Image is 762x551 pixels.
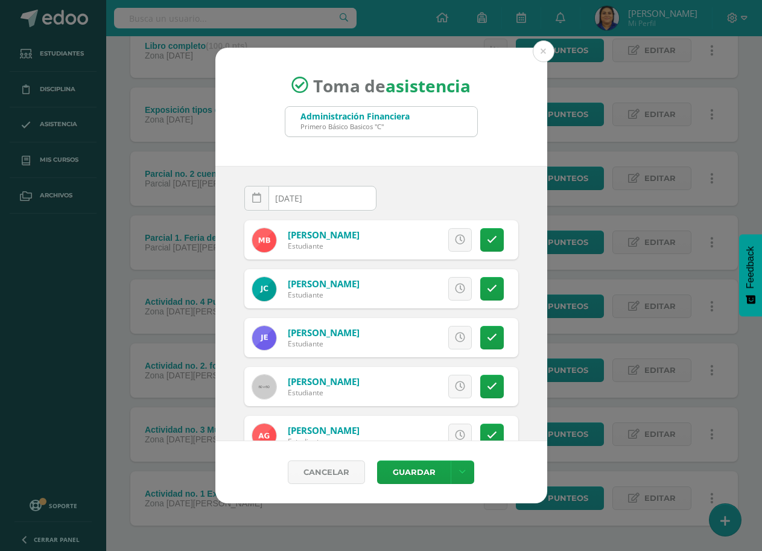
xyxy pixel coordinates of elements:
[300,110,410,122] div: Administración Financiera
[252,424,276,448] img: 2730e47c3c278eff99c0f4a7e7419f1e.png
[288,436,360,447] div: Estudiante
[313,74,471,97] span: Toma de
[285,107,477,136] input: Busca un grado o sección aquí...
[252,228,276,252] img: f90d96feb81eb68eb65d9593fb22c30f.png
[377,460,451,484] button: Guardar
[386,74,471,97] strong: asistencia
[245,186,376,210] input: Fecha de Inasistencia
[252,326,276,350] img: b7976283776252a4e70013ddf5aa803c.png
[288,290,360,300] div: Estudiante
[300,122,410,131] div: Primero Básico Basicos "C"
[288,326,360,339] a: [PERSON_NAME]
[288,387,360,398] div: Estudiante
[288,339,360,349] div: Estudiante
[288,375,360,387] a: [PERSON_NAME]
[288,278,360,290] a: [PERSON_NAME]
[533,40,554,62] button: Close (Esc)
[739,234,762,316] button: Feedback - Mostrar encuesta
[288,229,360,241] a: [PERSON_NAME]
[252,277,276,301] img: 60dae37f6cc12cb607bc415d1344e336.png
[288,424,360,436] a: [PERSON_NAME]
[288,241,360,251] div: Estudiante
[288,460,365,484] a: Cancelar
[252,375,276,399] img: 60x60
[745,246,756,288] span: Feedback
